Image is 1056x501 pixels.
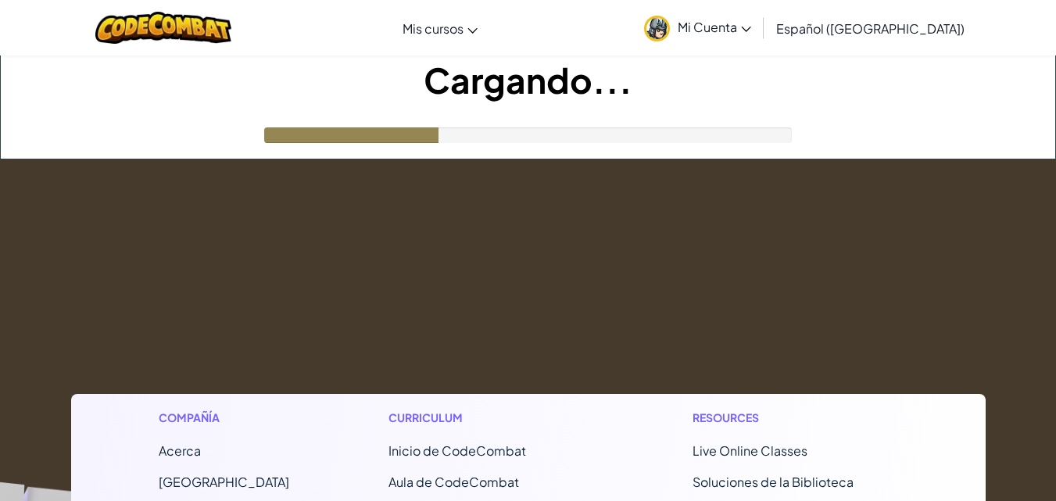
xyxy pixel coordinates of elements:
[388,442,526,459] span: Inicio de CodeCombat
[1,55,1055,104] h1: Cargando...
[693,442,807,459] a: Live Online Classes
[159,442,201,459] a: Acerca
[95,12,232,44] img: CodeCombat logo
[693,410,898,426] h1: Resources
[636,3,759,52] a: Mi Cuenta
[159,410,289,426] h1: Compañía
[768,7,972,49] a: Español ([GEOGRAPHIC_DATA])
[159,474,289,490] a: [GEOGRAPHIC_DATA]
[776,20,965,37] span: Español ([GEOGRAPHIC_DATA])
[644,16,670,41] img: avatar
[403,20,464,37] span: Mis cursos
[388,410,594,426] h1: Curriculum
[693,474,854,490] a: Soluciones de la Biblioteca
[678,19,751,35] span: Mi Cuenta
[388,474,519,490] a: Aula de CodeCombat
[395,7,485,49] a: Mis cursos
